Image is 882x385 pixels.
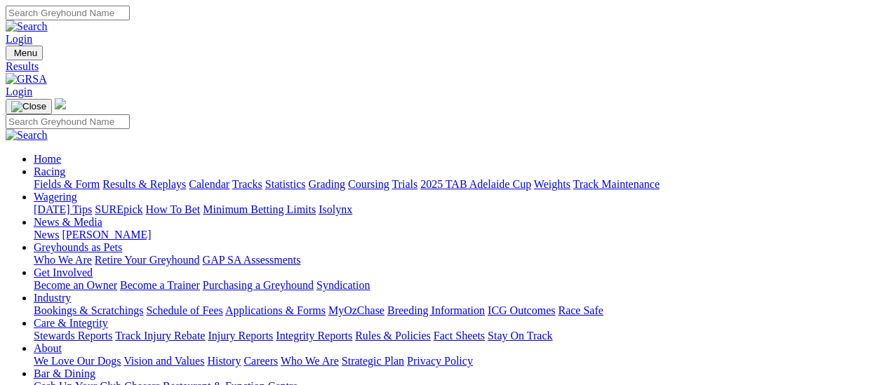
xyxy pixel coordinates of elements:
[146,304,222,316] a: Schedule of Fees
[55,98,66,109] img: logo-grsa-white.png
[6,46,43,60] button: Toggle navigation
[6,114,130,129] input: Search
[11,101,46,112] img: Close
[309,178,345,190] a: Grading
[34,241,122,253] a: Greyhounds as Pets
[102,178,186,190] a: Results & Replays
[534,178,570,190] a: Weights
[146,203,201,215] a: How To Bet
[6,73,47,86] img: GRSA
[203,203,316,215] a: Minimum Betting Limits
[34,266,93,278] a: Get Involved
[232,178,262,190] a: Tracks
[420,178,531,190] a: 2025 TAB Adelaide Cup
[6,60,876,73] a: Results
[34,317,108,329] a: Care & Integrity
[95,203,142,215] a: SUREpick
[95,254,200,266] a: Retire Your Greyhound
[34,229,59,241] a: News
[558,304,603,316] a: Race Safe
[281,355,339,367] a: Who We Are
[203,279,314,291] a: Purchasing a Greyhound
[34,330,876,342] div: Care & Integrity
[123,355,204,367] a: Vision and Values
[34,254,92,266] a: Who We Are
[34,191,77,203] a: Wagering
[316,279,370,291] a: Syndication
[34,330,112,342] a: Stewards Reports
[573,178,660,190] a: Track Maintenance
[387,304,485,316] a: Breeding Information
[6,129,48,142] img: Search
[6,33,32,45] a: Login
[6,86,32,97] a: Login
[189,178,229,190] a: Calendar
[407,355,473,367] a: Privacy Policy
[34,279,876,292] div: Get Involved
[488,330,552,342] a: Stay On Track
[34,166,65,177] a: Racing
[34,178,100,190] a: Fields & Form
[34,304,876,317] div: Industry
[243,355,278,367] a: Careers
[265,178,306,190] a: Statistics
[207,355,241,367] a: History
[392,178,417,190] a: Trials
[62,229,151,241] a: [PERSON_NAME]
[6,99,52,114] button: Toggle navigation
[34,279,117,291] a: Become an Owner
[319,203,352,215] a: Isolynx
[34,178,876,191] div: Racing
[34,203,92,215] a: [DATE] Tips
[34,355,121,367] a: We Love Our Dogs
[434,330,485,342] a: Fact Sheets
[34,254,876,266] div: Greyhounds as Pets
[355,330,431,342] a: Rules & Policies
[6,20,48,33] img: Search
[342,355,404,367] a: Strategic Plan
[34,355,876,367] div: About
[328,304,385,316] a: MyOzChase
[34,292,71,304] a: Industry
[488,304,555,316] a: ICG Outcomes
[34,203,876,216] div: Wagering
[120,279,200,291] a: Become a Trainer
[34,342,62,354] a: About
[208,330,273,342] a: Injury Reports
[14,48,37,58] span: Menu
[225,304,326,316] a: Applications & Forms
[115,330,205,342] a: Track Injury Rebate
[276,330,352,342] a: Integrity Reports
[34,304,143,316] a: Bookings & Scratchings
[348,178,389,190] a: Coursing
[34,216,102,228] a: News & Media
[34,153,61,165] a: Home
[34,367,95,379] a: Bar & Dining
[6,6,130,20] input: Search
[34,229,876,241] div: News & Media
[203,254,301,266] a: GAP SA Assessments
